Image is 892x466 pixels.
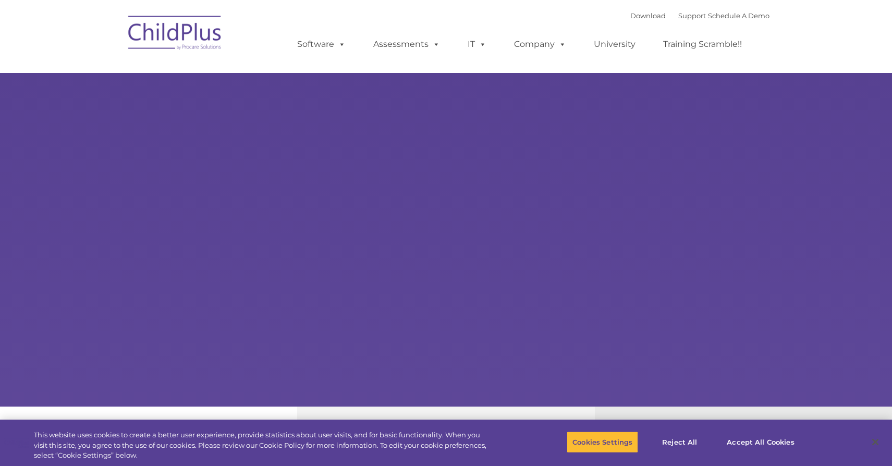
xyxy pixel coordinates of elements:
button: Accept All Cookies [721,431,800,453]
button: Close [864,431,887,453]
a: Assessments [363,34,450,55]
button: Cookies Settings [567,431,638,453]
a: Download [630,11,666,20]
a: Company [504,34,577,55]
a: Software [287,34,356,55]
a: Schedule A Demo [708,11,769,20]
img: ChildPlus by Procare Solutions [123,8,227,60]
div: This website uses cookies to create a better user experience, provide statistics about user visit... [34,430,491,461]
a: Support [678,11,706,20]
button: Reject All [647,431,712,453]
a: University [583,34,646,55]
a: Training Scramble!! [653,34,752,55]
font: | [630,11,769,20]
a: IT [457,34,497,55]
